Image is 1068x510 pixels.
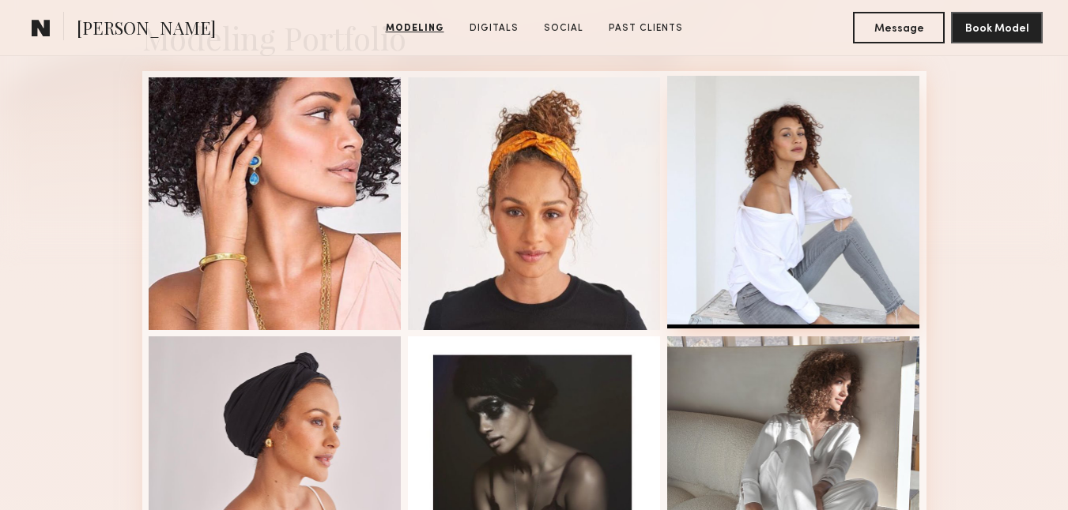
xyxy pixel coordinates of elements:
[538,21,590,36] a: Social
[853,12,945,43] button: Message
[379,21,451,36] a: Modeling
[77,16,216,43] span: [PERSON_NAME]
[602,21,689,36] a: Past Clients
[951,12,1043,43] button: Book Model
[951,21,1043,34] a: Book Model
[463,21,525,36] a: Digitals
